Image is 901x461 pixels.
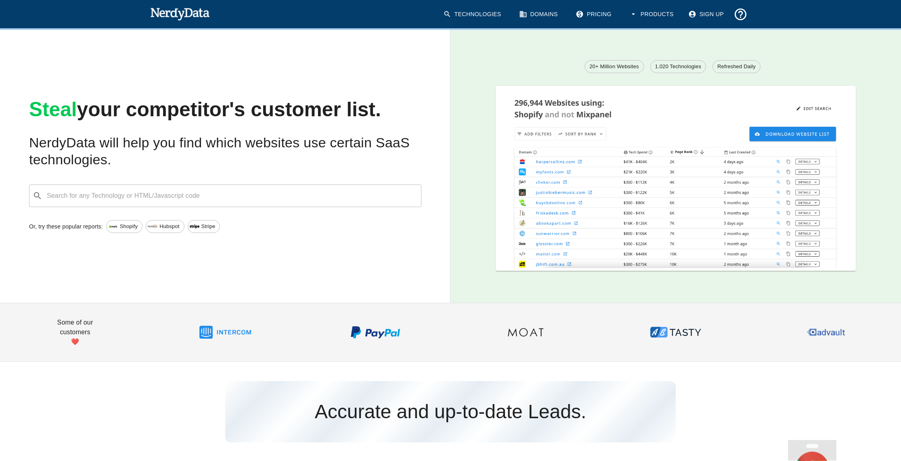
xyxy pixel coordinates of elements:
img: Intercom [199,306,251,358]
a: Hubspot [146,220,184,233]
img: Moat [500,306,551,358]
button: Support and Documentation [730,4,751,25]
img: A screenshot of a report showing the total number of websites using Shopify [496,86,856,268]
a: 1.020 Technologies [650,60,706,73]
h1: your competitor's customer list. [29,98,421,122]
span: 1.020 Technologies [651,63,706,71]
span: Hubspot [155,222,184,230]
span: Shopify [115,222,142,230]
img: PayPal [350,306,401,358]
a: Refreshed Daily [712,60,761,73]
span: 20+ Million Websites [585,63,643,71]
a: Technologies [438,4,508,25]
p: Or, try these popular reports: [29,222,103,230]
img: ABTasty [650,306,702,358]
a: Domains [514,4,564,25]
button: Products [624,4,680,25]
span: Stripe [197,222,220,230]
h2: NerdyData will help you find which websites use certain SaaS technologies. [29,134,421,168]
a: Stripe [188,220,220,233]
img: NerdyData.com [150,6,210,22]
a: Shopify [106,220,142,233]
span: Refreshed Daily [713,63,760,71]
a: 20+ Million Websites [585,60,643,73]
a: Pricing [571,4,618,25]
h3: Accurate and up-to-date Leads. [225,381,676,442]
a: Sign Up [683,4,730,25]
img: Advault [800,306,852,358]
span: Steal [29,98,77,121]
